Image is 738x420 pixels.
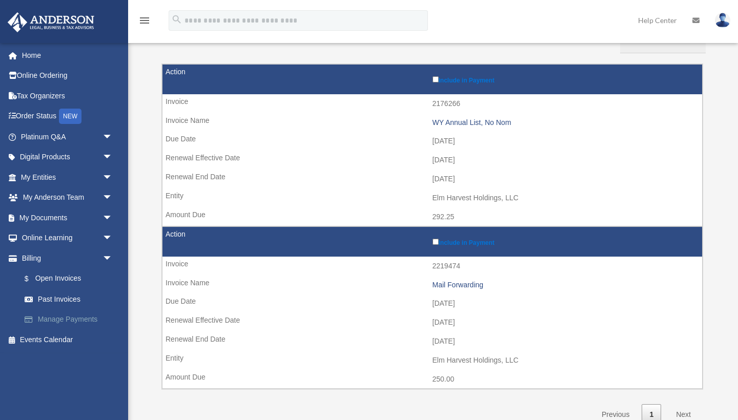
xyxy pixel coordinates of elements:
td: [DATE] [162,170,702,189]
td: Elm Harvest Holdings, LLC [162,351,702,370]
a: Past Invoices [14,289,128,309]
label: Include in Payment [433,74,698,84]
a: Digital Productsarrow_drop_down [7,147,128,167]
a: Tax Organizers [7,86,128,106]
a: My Entitiesarrow_drop_down [7,167,128,187]
i: menu [138,14,151,27]
td: [DATE] [162,151,702,170]
span: arrow_drop_down [102,147,123,168]
td: 250.00 [162,370,702,389]
img: Anderson Advisors Platinum Portal [5,12,97,32]
span: arrow_drop_down [102,248,123,269]
a: Platinum Q&Aarrow_drop_down [7,127,128,147]
input: Include in Payment [433,76,439,82]
span: arrow_drop_down [102,187,123,208]
a: Online Learningarrow_drop_down [7,228,128,248]
span: arrow_drop_down [102,167,123,188]
td: Elm Harvest Holdings, LLC [162,188,702,208]
label: Include in Payment [433,237,698,246]
i: search [171,14,182,25]
a: Events Calendar [7,329,128,350]
a: Online Ordering [7,66,128,86]
input: Search: [620,34,706,54]
a: My Anderson Teamarrow_drop_down [7,187,128,208]
td: [DATE] [162,294,702,313]
img: User Pic [715,13,730,28]
input: Include in Payment [433,239,439,245]
div: NEW [59,109,81,124]
span: $ [30,272,35,285]
td: [DATE] [162,332,702,351]
span: arrow_drop_down [102,228,123,249]
td: [DATE] [162,132,702,151]
a: $Open Invoices [14,268,123,289]
td: 292.25 [162,207,702,227]
a: menu [138,18,151,27]
div: Mail Forwarding [433,281,698,289]
td: 2219474 [162,257,702,276]
div: WY Annual List, No Nom [433,118,698,127]
a: Billingarrow_drop_down [7,248,128,268]
td: 2176266 [162,94,702,114]
a: Order StatusNEW [7,106,128,127]
td: [DATE] [162,313,702,332]
a: My Documentsarrow_drop_down [7,207,128,228]
a: Home [7,45,128,66]
span: arrow_drop_down [102,207,123,228]
span: arrow_drop_down [102,127,123,148]
a: Manage Payments [14,309,128,330]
